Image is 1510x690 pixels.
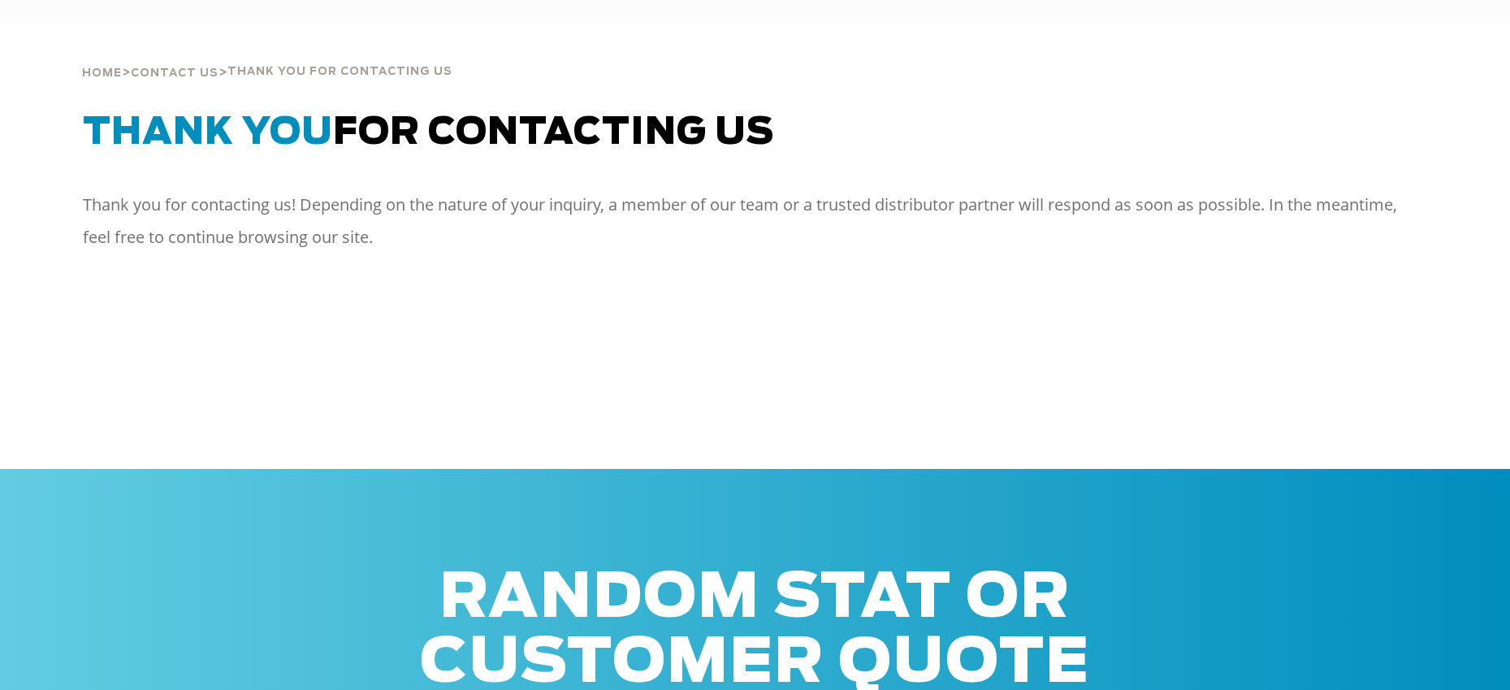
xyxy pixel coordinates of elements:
[82,68,122,79] span: Home
[131,68,218,79] span: Contact Us
[82,24,452,86] div: > >
[83,115,774,151] span: for Contacting Us
[227,67,452,77] span: thank you for contacting us
[82,65,122,80] a: Home
[83,189,1399,254] p: Thank you for contacting us! Depending on the nature of your inquiry, a member of our team or a t...
[131,65,218,80] a: Contact Us
[83,115,333,151] span: Thank You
